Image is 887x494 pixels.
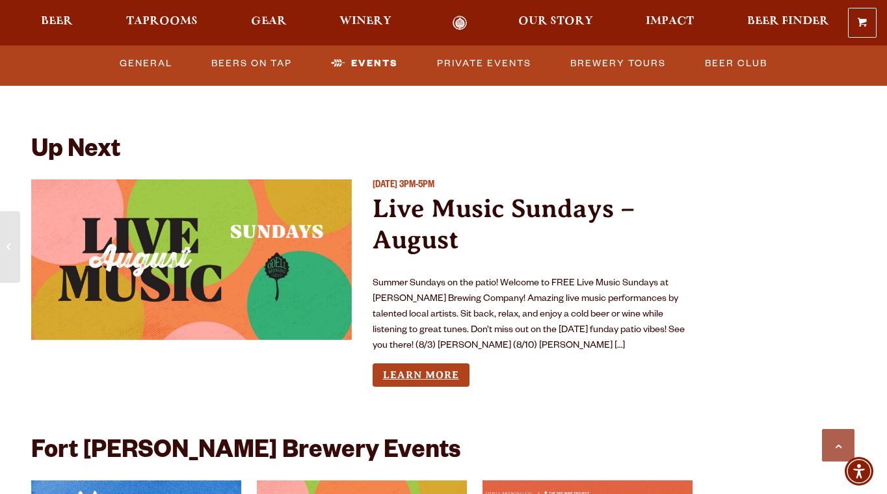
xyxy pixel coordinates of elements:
a: Odell Home [435,16,484,31]
span: Impact [646,16,694,27]
a: Beers on Tap [206,49,297,79]
a: Our Story [510,16,602,31]
a: View event details [31,179,352,339]
a: Learn more about Live Music Sundays – August [373,363,470,387]
h2: Fort [PERSON_NAME] Brewery Events [31,439,460,467]
span: Beer Finder [747,16,829,27]
a: Gear [243,16,295,31]
a: Impact [637,16,702,31]
a: Scroll to top [822,429,854,461]
a: General [114,49,178,79]
span: Beer [41,16,73,27]
span: Our Story [518,16,593,27]
a: Winery [331,16,400,31]
span: Winery [339,16,391,27]
span: [DATE] [373,181,397,191]
a: Events [326,49,403,79]
div: Accessibility Menu [845,457,873,486]
span: 3PM-5PM [399,181,434,191]
a: Private Events [432,49,536,79]
p: Summer Sundays on the patio! Welcome to FREE Live Music Sundays at [PERSON_NAME] Brewing Company!... [373,276,693,354]
h2: Up Next [31,138,120,166]
a: Taprooms [118,16,206,31]
span: Taprooms [126,16,198,27]
a: Beer Club [700,49,773,79]
span: Gear [251,16,287,27]
a: Beer Finder [739,16,838,31]
a: Live Music Sundays – August [373,194,635,254]
a: Brewery Tours [565,49,671,79]
a: Beer [33,16,81,31]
